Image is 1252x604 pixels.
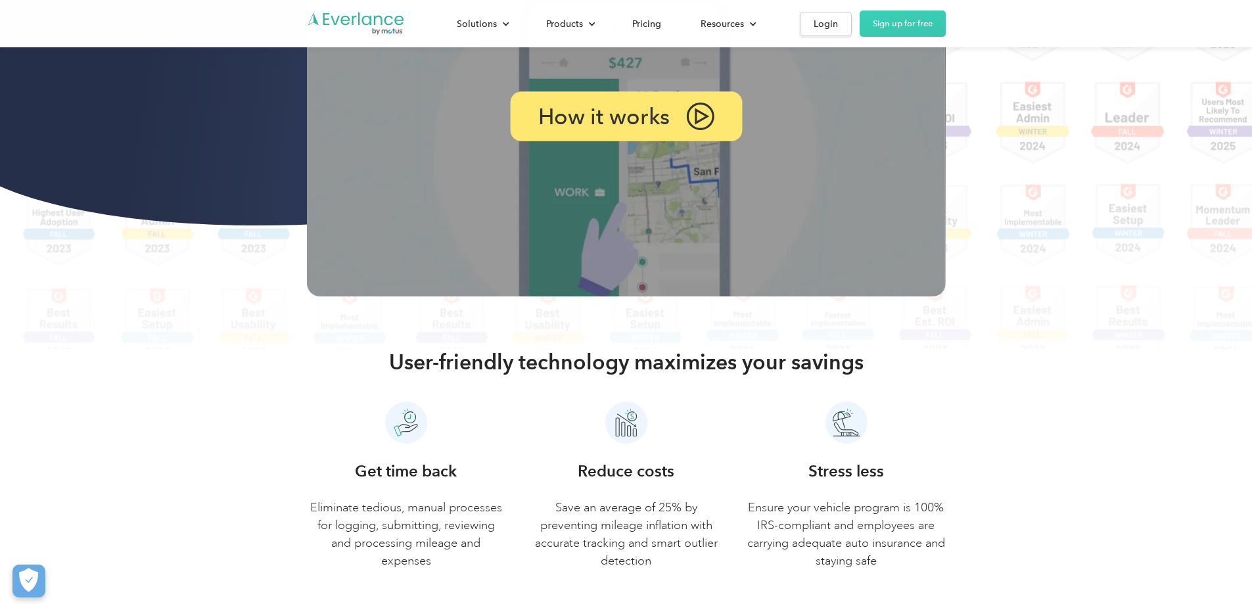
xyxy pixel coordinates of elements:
p: Eliminate tedious, manual processes for logging, submitting, reviewing and processing mileage and... [307,499,506,570]
a: Login [800,11,852,35]
p: Ensure your vehicle program is 100% IRS-compliant and employees are carrying adequate auto insura... [747,499,946,570]
a: Go to homepage [307,11,406,36]
h3: Reduce costs [578,459,674,483]
h3: Stress less [808,459,884,483]
div: Resources [687,12,767,35]
div: Pricing [632,15,661,32]
div: Products [533,12,606,35]
div: Solutions [457,15,497,32]
input: Submit [97,78,163,106]
a: Sign up for free [860,11,946,37]
div: Products [546,15,583,32]
h2: User-friendly technology maximizes your savings [389,349,864,375]
div: Resources [701,15,744,32]
p: How it works [538,107,670,126]
div: Login [814,15,838,32]
a: Pricing [619,12,674,35]
div: Solutions [444,12,520,35]
h3: Get time back [355,459,457,483]
button: Cookies Settings [12,565,45,597]
p: Save an average of 25% by preventing mileage inflation with accurate tracking and smart outlier d... [526,499,726,570]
